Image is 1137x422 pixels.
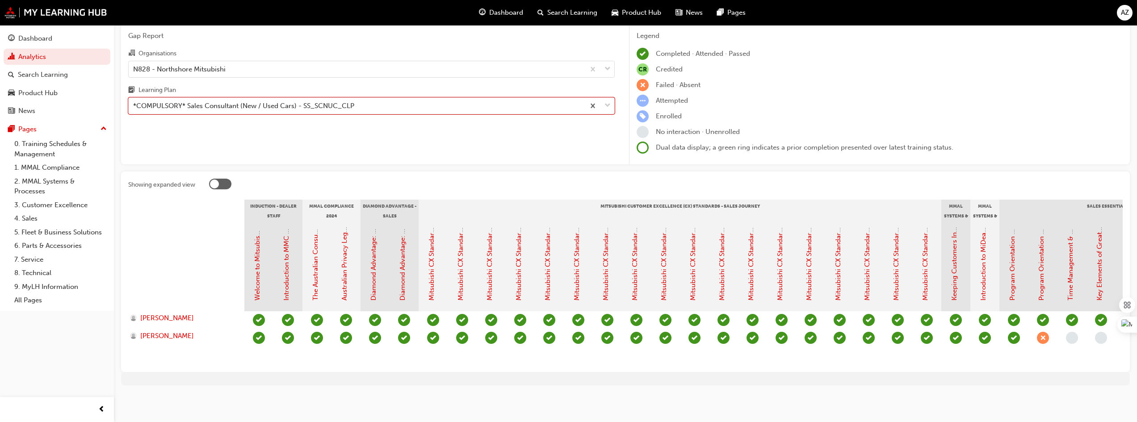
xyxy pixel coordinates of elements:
span: [PERSON_NAME] [140,331,194,341]
span: learningRecordVerb_PASS-icon [979,332,991,344]
a: Search Learning [4,67,110,83]
div: Learning Plan [138,86,176,95]
a: News [4,103,110,119]
div: Product Hub [18,88,58,98]
span: news-icon [8,107,15,115]
span: Product Hub [622,8,661,18]
a: Analytics [4,49,110,65]
a: Diamond Advantage: Sales Training [399,191,407,301]
span: learningRecordVerb_PASS-icon [747,314,759,326]
span: learningRecordVerb_PASS-icon [979,314,991,326]
span: learningRecordVerb_PASS-icon [805,332,817,344]
span: learningRecordVerb_PASS-icon [311,314,323,326]
span: learningRecordVerb_PASS-icon [717,332,730,344]
button: DashboardAnalyticsSearch LearningProduct HubNews [4,29,110,121]
a: 1. MMAL Compliance [11,161,110,175]
span: pages-icon [8,125,15,134]
a: search-iconSearch Learning [530,4,604,22]
span: learningRecordVerb_FAIL-icon [637,79,649,91]
div: MMAL Compliance 2024 [302,200,361,222]
span: learningRecordVerb_PASS-icon [892,332,904,344]
span: guage-icon [479,7,486,18]
span: learningRecordVerb_PASS-icon [921,314,933,326]
button: Pages [4,121,110,138]
a: [PERSON_NAME] [130,313,236,323]
span: learningRecordVerb_PASS-icon [398,332,410,344]
button: AZ [1117,5,1133,21]
div: News [18,106,35,116]
div: Organisations [138,49,176,58]
a: All Pages [11,293,110,307]
span: car-icon [612,7,618,18]
span: learningRecordVerb_PASS-icon [369,314,381,326]
a: Product Hub [4,85,110,101]
span: learningRecordVerb_PASS-icon [485,314,497,326]
span: learningRecordVerb_PASS-icon [369,332,381,344]
div: Induction - Dealer Staff [244,200,302,222]
span: learningRecordVerb_PASS-icon [398,314,410,326]
span: null-icon [637,63,649,75]
a: 6. Parts & Accessories [11,239,110,253]
span: learningRecordVerb_PASS-icon [834,314,846,326]
div: N828 - Northshore Mitsubishi [133,64,226,74]
span: learningRecordVerb_COMPLETE-icon [253,314,265,326]
span: learningRecordVerb_PASS-icon [776,314,788,326]
span: learningRecordVerb_PASS-icon [543,332,555,344]
span: learningRecordVerb_PASS-icon [311,332,323,344]
span: Gap Report [128,31,615,41]
div: *COMPULSORY* Sales Consultant (New / Used Cars) - SS_SCNUC_CLP [133,101,354,111]
span: search-icon [8,71,14,79]
a: Dashboard [4,30,110,47]
span: Credited [656,65,683,73]
span: AZ [1121,8,1129,18]
div: Search Learning [18,70,68,80]
span: guage-icon [8,35,15,43]
a: Mitsubishi CX Standards - Introduction [428,180,436,301]
span: Search Learning [547,8,597,18]
span: learningRecordVerb_PASS-icon [282,332,294,344]
span: learningRecordVerb_NONE-icon [1066,332,1078,344]
span: learningRecordVerb_PASS-icon [514,332,526,344]
a: 3. Customer Excellence [11,198,110,212]
span: learningRecordVerb_PASS-icon [747,332,759,344]
span: pages-icon [717,7,724,18]
div: Showing expanded view [128,180,195,189]
span: learningRecordVerb_PASS-icon [630,314,642,326]
a: guage-iconDashboard [472,4,530,22]
span: learningRecordVerb_ATTEND-icon [1008,314,1020,326]
span: learningRecordVerb_PASS-icon [543,314,555,326]
div: Mitsubishi Customer Excellence (CX) Standards - Sales Journey [419,200,941,222]
span: learningRecordVerb_PASS-icon [950,332,962,344]
span: chart-icon [8,53,15,61]
span: learningRecordVerb_PASS-icon [659,332,671,344]
span: learningRecordVerb_FAIL-icon [1037,332,1049,344]
span: learningRecordVerb_ATTEND-icon [1008,332,1020,344]
span: learningRecordVerb_PASS-icon [1066,314,1078,326]
div: MMAL Systems & Processes - Customer [941,200,970,222]
span: Pages [727,8,746,18]
span: learningRecordVerb_PASS-icon [456,332,468,344]
span: learningRecordVerb_NONE-icon [1095,332,1107,344]
span: learningRecordVerb_PASS-icon [456,314,468,326]
span: learningRecordVerb_PASS-icon [485,332,497,344]
span: [PERSON_NAME] [140,313,194,323]
a: 7. Service [11,253,110,267]
span: learningRecordVerb_PASS-icon [717,314,730,326]
span: prev-icon [98,404,105,415]
span: learningRecordVerb_ATTEMPT-icon [637,95,649,107]
span: learningRecordVerb_PASS-icon [1037,314,1049,326]
a: 9. MyLH Information [11,280,110,294]
span: organisation-icon [128,50,135,58]
div: Pages [18,124,37,134]
span: learningRecordVerb_PASS-icon [921,332,933,344]
span: learningRecordVerb_PASS-icon [659,314,671,326]
span: Dashboard [489,8,523,18]
a: 5. Fleet & Business Solutions [11,226,110,239]
span: learningRecordVerb_PASS-icon [340,314,352,326]
span: learningRecordVerb_ENROLL-icon [637,110,649,122]
a: car-iconProduct Hub [604,4,668,22]
span: learningRecordVerb_COMPLETE-icon [253,332,265,344]
span: Failed · Absent [656,81,701,89]
div: MMAL Systems & Processes - General [970,200,999,222]
span: down-icon [604,63,611,75]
